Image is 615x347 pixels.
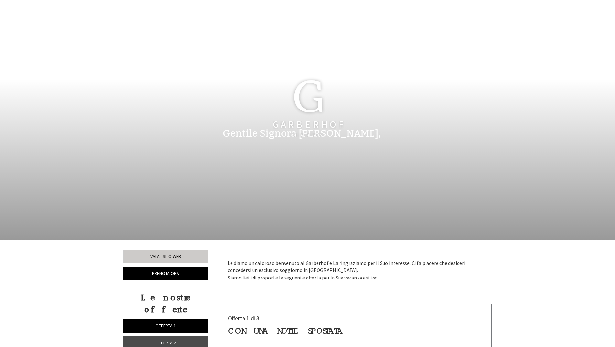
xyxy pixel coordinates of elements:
[123,267,208,280] a: Prenota ora
[228,259,482,282] p: Le diamo un caloroso benvenuto al Garberhof e La ringraziamo per il Suo interesse. Ci fa piacere ...
[156,323,176,329] span: Offerta 1
[123,250,208,263] a: Vai al sito web
[123,292,208,316] div: Le nostre offerte
[228,314,259,322] span: Offerta 1 di 3
[228,325,343,337] div: con una notte spostata
[156,340,176,346] span: Offerta 2
[223,128,381,139] h1: Gentile Signora [PERSON_NAME],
